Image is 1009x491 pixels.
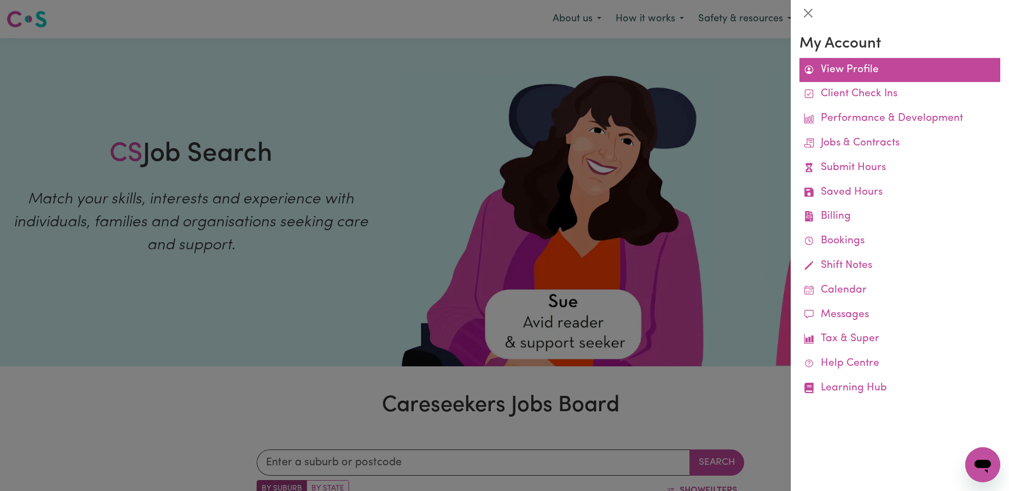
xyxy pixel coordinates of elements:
[799,303,1000,328] a: Messages
[799,278,1000,303] a: Calendar
[799,327,1000,352] a: Tax & Super
[799,82,1000,107] a: Client Check Ins
[799,58,1000,83] a: View Profile
[799,229,1000,254] a: Bookings
[799,156,1000,180] a: Submit Hours
[799,131,1000,156] a: Jobs & Contracts
[799,254,1000,278] a: Shift Notes
[799,204,1000,229] a: Billing
[799,180,1000,205] a: Saved Hours
[799,352,1000,376] a: Help Centre
[799,107,1000,131] a: Performance & Development
[965,447,1000,482] iframe: Button to launch messaging window, conversation in progress
[799,4,817,22] button: Close
[799,376,1000,401] a: Learning Hub
[799,35,1000,54] h3: My Account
